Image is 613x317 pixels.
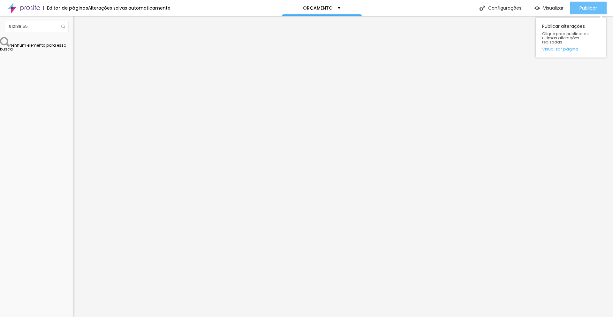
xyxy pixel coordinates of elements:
[579,5,597,11] span: Publicar
[542,47,600,51] a: Visualizar página
[536,18,606,58] div: Publicar alterações
[73,16,613,317] iframe: Editor
[61,25,65,28] img: Icone
[480,5,485,11] img: Icone
[5,21,69,32] input: Buscar elemento
[570,2,607,14] button: Publicar
[303,6,333,10] p: ORÇAMENTO
[528,2,570,14] button: Visualizar
[543,5,564,11] span: Visualizar
[534,5,540,11] img: view-1.svg
[43,6,88,10] div: Editor de páginas
[88,6,170,10] div: Alterações salvas automaticamente
[542,32,600,44] span: Clique para publicar as ultimas alterações reaizadas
